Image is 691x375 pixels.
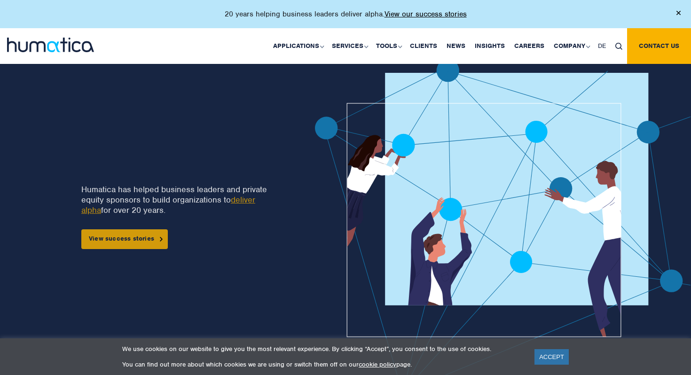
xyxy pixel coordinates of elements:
[593,28,611,64] a: DE
[359,360,396,368] a: cookie policy
[268,28,327,64] a: Applications
[81,184,283,215] p: Humatica has helped business leaders and private equity sponsors to build organizations to for ov...
[122,345,523,353] p: We use cookies on our website to give you the most relevant experience. By clicking “Accept”, you...
[225,9,467,19] p: 20 years helping business leaders deliver alpha.
[442,28,470,64] a: News
[371,28,405,64] a: Tools
[7,38,94,52] img: logo
[534,349,569,365] a: ACCEPT
[81,229,168,249] a: View success stories
[615,43,622,50] img: search_icon
[122,360,523,368] p: You can find out more about which cookies we are using or switch them off on our page.
[160,237,163,241] img: arrowicon
[405,28,442,64] a: Clients
[510,28,549,64] a: Careers
[598,42,606,50] span: DE
[385,9,467,19] a: View our success stories
[81,195,255,215] a: deliver alpha
[327,28,371,64] a: Services
[549,28,593,64] a: Company
[470,28,510,64] a: Insights
[627,28,691,64] a: Contact us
